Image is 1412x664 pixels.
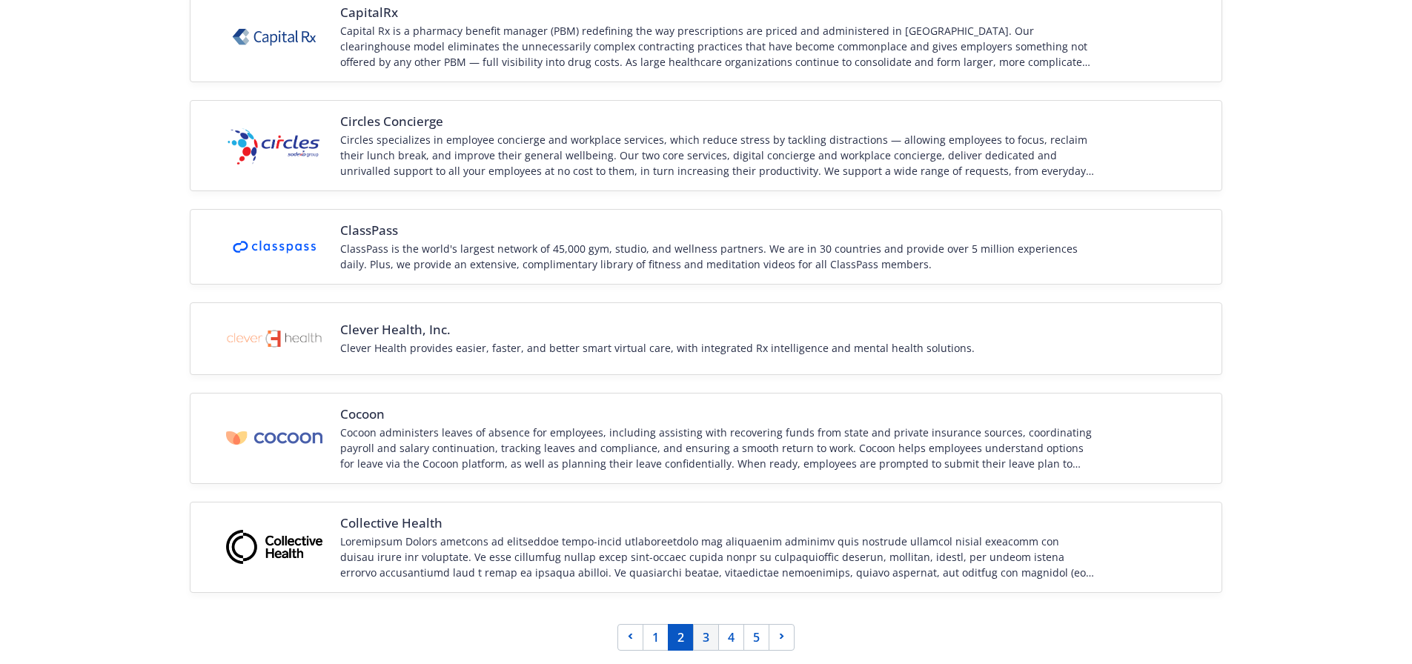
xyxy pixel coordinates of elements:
[693,624,719,651] a: Page 3
[340,514,1094,532] span: Collective Health
[226,431,322,445] img: Vendor logo for Cocoon
[226,126,322,166] img: Vendor logo for Circles Concierge
[340,4,1094,21] span: CapitalRx
[340,241,1094,272] div: ClassPass is the world's largest network of 45,000 gym, studio, and wellness partners. We are in ...
[226,315,322,362] img: Vendor logo for Clever Health, Inc.
[718,624,744,651] a: Page 4
[617,624,643,651] a: Previous page
[226,20,322,53] img: Vendor logo for CapitalRx
[340,23,1094,70] div: Capital Rx is a pharmacy benefit manager (PBM) redefining the way prescriptions are priced and ad...
[643,624,669,651] a: Page 1
[340,534,1094,580] div: Loremipsum Dolors ametcons ad elitseddoe tempo-incid utlaboreetdolo mag aliquaenim adminimv quis ...
[769,624,795,651] a: Next page
[340,321,975,339] span: Clever Health, Inc.
[226,233,322,259] img: Vendor logo for ClassPass
[226,530,322,564] img: Vendor logo for Collective Health
[668,624,694,651] a: Page 2 is your current page
[340,222,1094,239] span: ClassPass
[340,340,975,356] div: Clever Health provides easier, faster, and better smart virtual care, with integrated Rx intellig...
[340,425,1094,471] div: Cocoon administers leaves of absence for employees, including assisting with recovering funds fro...
[340,113,1094,130] span: Circles Concierge
[743,624,769,651] a: Page 5
[340,132,1094,179] div: Circles specializes in employee concierge and workplace services, which reduce stress by tackling...
[340,405,1094,423] span: Cocoon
